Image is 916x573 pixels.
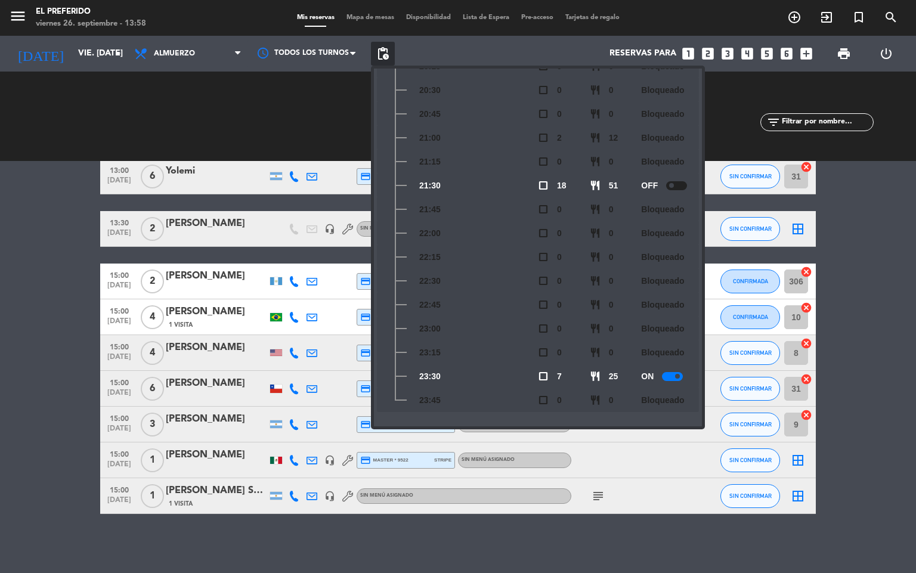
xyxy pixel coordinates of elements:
[419,179,441,193] span: 21:30
[641,107,684,121] span: Bloqueado
[609,346,614,360] span: 0
[641,227,684,240] span: Bloqueado
[419,250,441,264] span: 22:15
[729,349,772,356] span: SIN CONFIRMAR
[104,317,134,331] span: [DATE]
[590,395,601,405] span: restaurant
[779,46,794,61] i: looks_6
[141,484,164,508] span: 1
[538,347,549,358] span: check_box_outline_blank
[360,383,409,394] span: master * 7512
[557,298,562,312] span: 0
[9,7,27,29] button: menu
[462,457,515,462] span: Sin menú asignado
[104,176,134,190] span: [DATE]
[419,203,441,216] span: 21:45
[680,46,696,61] i: looks_one
[538,323,549,334] span: check_box_outline_blank
[9,41,72,67] i: [DATE]
[360,171,371,182] i: credit_card
[141,270,164,293] span: 2
[419,394,441,407] span: 23:45
[557,322,562,336] span: 0
[720,217,780,241] button: SIN CONFIRMAR
[609,394,614,407] span: 0
[590,323,601,334] span: restaurant
[641,83,684,97] span: Bloqueado
[104,447,134,460] span: 15:00
[166,268,267,284] div: [PERSON_NAME]
[641,322,684,336] span: Bloqueado
[557,346,562,360] span: 0
[641,370,654,383] span: ON
[590,85,601,95] span: restaurant
[800,373,812,385] i: cancel
[538,180,549,191] span: check_box_outline_blank
[104,215,134,229] span: 13:30
[360,455,371,466] i: credit_card
[591,489,605,503] i: subject
[590,347,601,358] span: restaurant
[515,14,559,21] span: Pre-acceso
[879,47,893,61] i: power_settings_new
[538,395,549,405] span: check_box_outline_blank
[376,47,390,61] span: pending_actions
[641,250,684,264] span: Bloqueado
[609,370,618,383] span: 25
[641,155,684,169] span: Bloqueado
[720,448,780,472] button: SIN CONFIRMAR
[141,377,164,401] span: 6
[538,204,549,215] span: check_box_outline_blank
[729,173,772,179] span: SIN CONFIRMAR
[759,46,775,61] i: looks_5
[360,348,402,358] span: amex * 3015
[837,47,851,61] span: print
[169,320,193,330] span: 1 Visita
[419,274,441,288] span: 22:30
[609,298,614,312] span: 0
[166,304,267,320] div: [PERSON_NAME]
[166,340,267,355] div: [PERSON_NAME]
[538,109,549,119] span: check_box_outline_blank
[720,484,780,508] button: SIN CONFIRMAR
[609,322,614,336] span: 0
[557,203,562,216] span: 0
[166,216,267,231] div: [PERSON_NAME]
[787,10,801,24] i: add_circle_outline
[324,224,335,234] i: headset_mic
[141,165,164,188] span: 6
[609,107,614,121] span: 0
[739,46,755,61] i: looks_4
[641,274,684,288] span: Bloqueado
[9,7,27,25] i: menu
[557,131,562,145] span: 2
[104,229,134,243] span: [DATE]
[36,6,146,18] div: El Preferido
[852,10,866,24] i: turned_in_not
[141,217,164,241] span: 2
[800,409,812,421] i: cancel
[819,10,834,24] i: exit_to_app
[104,339,134,353] span: 15:00
[729,421,772,428] span: SIN CONFIRMAR
[641,346,684,360] span: Bloqueado
[641,298,684,312] span: Bloqueado
[419,322,441,336] span: 23:00
[729,457,772,463] span: SIN CONFIRMAR
[720,270,780,293] button: CONFIRMADA
[166,376,267,391] div: [PERSON_NAME]
[104,163,134,176] span: 13:00
[729,493,772,499] span: SIN CONFIRMAR
[36,18,146,30] div: viernes 26. septiembre - 13:58
[324,491,335,501] i: headset_mic
[419,131,441,145] span: 21:00
[557,227,562,240] span: 0
[800,337,812,349] i: cancel
[590,132,601,143] span: restaurant
[419,83,441,97] span: 20:30
[590,252,601,262] span: restaurant
[324,455,335,466] i: headset_mic
[557,250,562,264] span: 0
[720,46,735,61] i: looks_3
[557,394,562,407] span: 0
